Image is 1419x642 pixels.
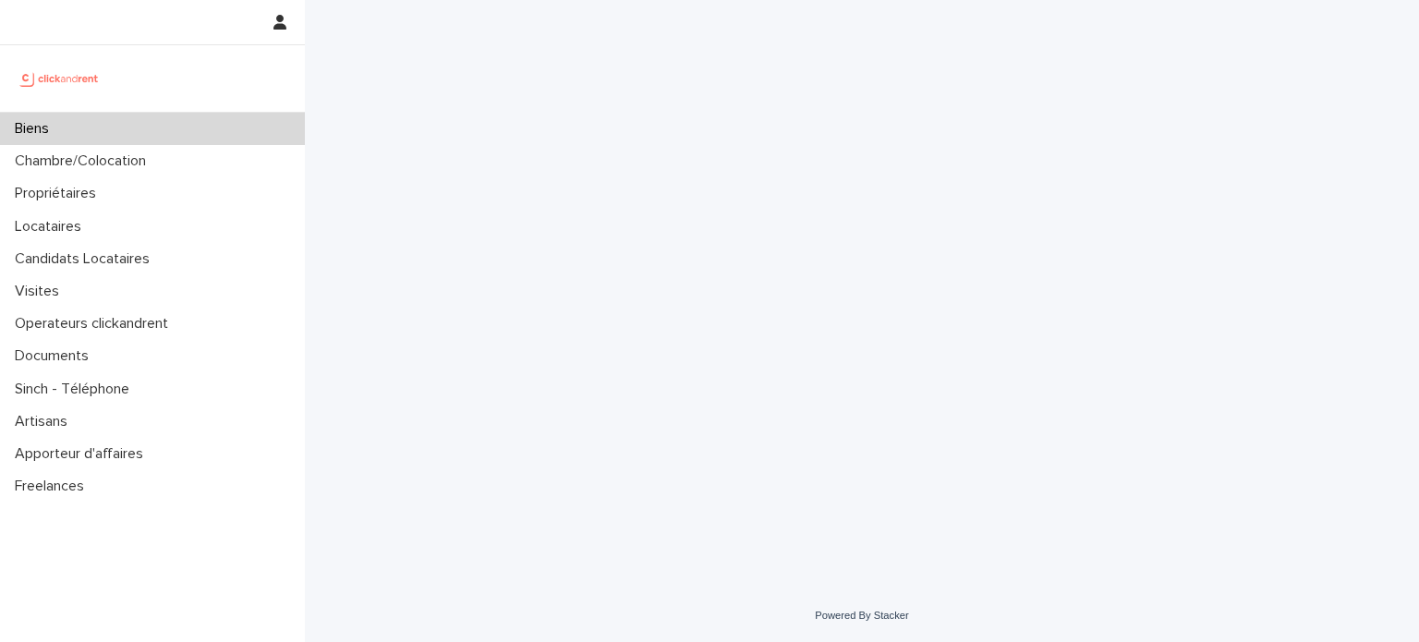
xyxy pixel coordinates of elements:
p: Locataires [7,218,96,236]
p: Sinch - Téléphone [7,381,144,398]
p: Documents [7,347,103,365]
p: Candidats Locataires [7,250,164,268]
a: Powered By Stacker [815,610,908,621]
img: UCB0brd3T0yccxBKYDjQ [15,60,104,97]
p: Visites [7,283,74,300]
p: Artisans [7,413,82,430]
p: Operateurs clickandrent [7,315,183,333]
p: Chambre/Colocation [7,152,161,170]
p: Freelances [7,478,99,495]
p: Propriétaires [7,185,111,202]
p: Biens [7,120,64,138]
p: Apporteur d'affaires [7,445,158,463]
